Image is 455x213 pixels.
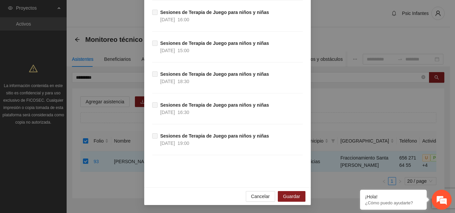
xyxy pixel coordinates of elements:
[178,48,189,53] span: 15:00
[283,193,300,200] span: Guardar
[178,17,189,22] span: 16:00
[246,191,275,202] button: Cancelar
[278,191,305,202] button: Guardar
[160,17,175,22] span: [DATE]
[178,79,189,84] span: 18:30
[178,110,189,115] span: 16:30
[160,141,175,146] span: [DATE]
[160,110,175,115] span: [DATE]
[251,193,270,200] span: Cancelar
[365,194,422,199] div: ¡Hola!
[160,71,269,77] strong: Sesiones de Terapia de Juego para niños y niñas
[365,200,422,205] p: ¿Cómo puedo ayudarte?
[160,41,269,46] strong: Sesiones de Terapia de Juego para niños y niñas
[160,102,269,108] strong: Sesiones de Terapia de Juego para niños y niñas
[160,10,269,15] strong: Sesiones de Terapia de Juego para niños y niñas
[178,141,189,146] span: 19:00
[160,133,269,139] strong: Sesiones de Terapia de Juego para niños y niñas
[3,142,127,165] textarea: Escriba su mensaje y pulse “Intro”
[35,34,112,43] div: Chatee con nosotros ahora
[160,79,175,84] span: [DATE]
[160,48,175,53] span: [DATE]
[39,69,92,136] span: Estamos en línea.
[109,3,125,19] div: Minimizar ventana de chat en vivo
